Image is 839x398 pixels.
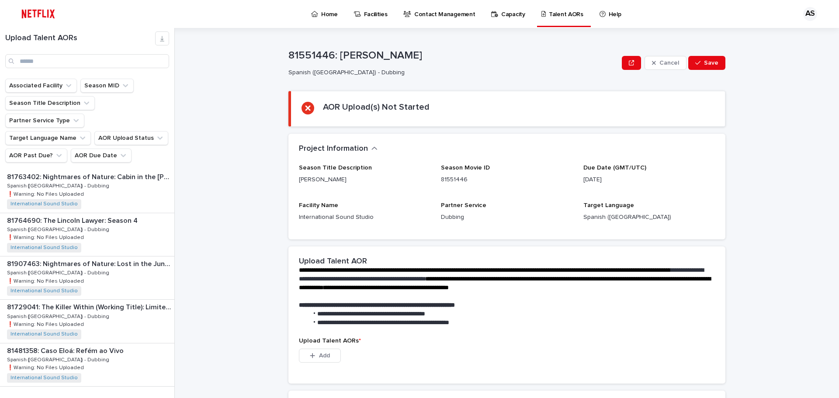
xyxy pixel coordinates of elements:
p: Spanish ([GEOGRAPHIC_DATA]) - Dubbing [7,225,111,233]
span: Facility Name [299,202,338,208]
p: 81729041: The Killer Within (Working Title): Limited Series [7,301,173,311]
span: Due Date (GMT/UTC) [583,165,646,171]
button: Season MID [80,79,134,93]
p: 81907463: Nightmares of Nature: Lost in the Jungle [7,258,173,268]
p: ❗️Warning: No Files Uploaded [7,277,86,284]
span: Target Language [583,202,634,208]
button: Associated Facility [5,79,77,93]
span: Cancel [659,60,679,66]
span: Upload Talent AORs [299,338,361,344]
p: International Sound Studio [299,213,430,222]
a: International Sound Studio [10,331,78,337]
span: Season Movie ID [441,165,490,171]
span: Save [704,60,718,66]
p: ❗️Warning: No Files Uploaded [7,190,86,197]
p: 81763402: Nightmares of Nature: Cabin in the Woods [7,171,173,181]
p: Spanish ([GEOGRAPHIC_DATA]) - Dubbing [7,312,111,320]
p: [DATE] [583,175,715,184]
p: 81764690: The Lincoln Lawyer: Season 4 [7,215,139,225]
p: ❗️Warning: No Files Uploaded [7,320,86,328]
input: Search [5,54,169,68]
button: AOR Upload Status [94,131,168,145]
a: International Sound Studio [10,201,78,207]
p: 81481358: Caso Eloá: Refém ao Vivo [7,345,125,355]
h2: AOR Upload(s) Not Started [323,102,430,112]
p: Spanish ([GEOGRAPHIC_DATA]) [583,213,715,222]
p: 81551446: [PERSON_NAME] [288,49,618,62]
div: AS [803,7,817,21]
button: Project Information [299,144,378,154]
button: Partner Service Type [5,114,84,128]
p: Spanish ([GEOGRAPHIC_DATA]) - Dubbing [7,181,111,189]
button: Target Language Name [5,131,91,145]
p: Spanish ([GEOGRAPHIC_DATA]) - Dubbing [288,69,615,76]
p: Dubbing [441,213,572,222]
img: ifQbXi3ZQGMSEF7WDB7W [17,5,59,23]
button: AOR Due Date [71,149,132,163]
a: International Sound Studio [10,245,78,251]
p: ❗️Warning: No Files Uploaded [7,233,86,241]
span: Partner Service [441,202,486,208]
a: International Sound Studio [10,375,78,381]
span: Season Title Description [299,165,372,171]
h2: Upload Talent AOR [299,257,367,266]
p: Spanish ([GEOGRAPHIC_DATA]) - Dubbing [7,355,111,363]
button: AOR Past Due? [5,149,67,163]
span: Add [319,353,330,359]
a: International Sound Studio [10,288,78,294]
button: Save [688,56,725,70]
button: Add [299,349,341,363]
p: 81551446 [441,175,572,184]
h1: Upload Talent AORs [5,34,155,43]
p: Spanish ([GEOGRAPHIC_DATA]) - Dubbing [7,268,111,276]
p: ❗️Warning: No Files Uploaded [7,363,86,371]
p: [PERSON_NAME] [299,175,430,184]
button: Cancel [645,56,686,70]
button: Season Title Description [5,96,95,110]
h2: Project Information [299,144,368,154]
